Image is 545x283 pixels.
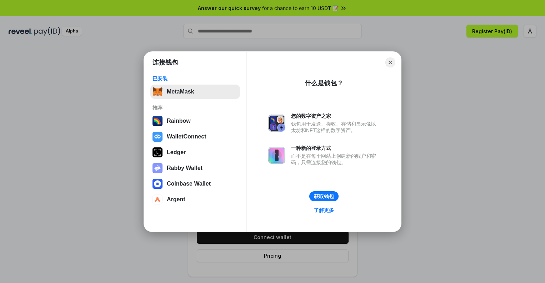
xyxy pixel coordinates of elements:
button: Close [385,57,395,67]
div: Rainbow [167,118,191,124]
img: svg+xml,%3Csvg%20xmlns%3D%22http%3A%2F%2Fwww.w3.org%2F2000%2Fsvg%22%20width%3D%2228%22%20height%3... [152,147,162,157]
img: svg+xml,%3Csvg%20xmlns%3D%22http%3A%2F%2Fwww.w3.org%2F2000%2Fsvg%22%20fill%3D%22none%22%20viewBox... [268,115,285,132]
button: Ledger [150,145,240,160]
button: Rainbow [150,114,240,128]
img: svg+xml,%3Csvg%20width%3D%2228%22%20height%3D%2228%22%20viewBox%3D%220%200%2028%2028%22%20fill%3D... [152,194,162,204]
img: svg+xml,%3Csvg%20width%3D%22120%22%20height%3D%22120%22%20viewBox%3D%220%200%20120%20120%22%20fil... [152,116,162,126]
div: 了解更多 [314,207,334,213]
img: svg+xml,%3Csvg%20width%3D%2228%22%20height%3D%2228%22%20viewBox%3D%220%200%2028%2028%22%20fill%3D... [152,132,162,142]
div: Argent [167,196,185,203]
button: Argent [150,192,240,207]
button: 获取钱包 [309,191,339,201]
div: 什么是钱包？ [305,79,343,87]
button: Rabby Wallet [150,161,240,175]
div: Rabby Wallet [167,165,202,171]
div: MetaMask [167,89,194,95]
div: 推荐 [152,105,238,111]
a: 了解更多 [310,206,338,215]
div: WalletConnect [167,133,206,140]
button: Coinbase Wallet [150,177,240,191]
div: 您的数字资产之家 [291,113,380,119]
img: svg+xml,%3Csvg%20xmlns%3D%22http%3A%2F%2Fwww.w3.org%2F2000%2Fsvg%22%20fill%3D%22none%22%20viewBox... [268,147,285,164]
h1: 连接钱包 [152,58,178,67]
div: Ledger [167,149,186,156]
div: 钱包用于发送、接收、存储和显示像以太坊和NFT这样的数字资产。 [291,121,380,133]
div: 而不是在每个网站上创建新的账户和密码，只需连接您的钱包。 [291,153,380,166]
img: svg+xml,%3Csvg%20xmlns%3D%22http%3A%2F%2Fwww.w3.org%2F2000%2Fsvg%22%20fill%3D%22none%22%20viewBox... [152,163,162,173]
img: svg+xml,%3Csvg%20fill%3D%22none%22%20height%3D%2233%22%20viewBox%3D%220%200%2035%2033%22%20width%... [152,87,162,97]
div: 一种新的登录方式 [291,145,380,151]
div: Coinbase Wallet [167,181,211,187]
button: MetaMask [150,85,240,99]
img: svg+xml,%3Csvg%20width%3D%2228%22%20height%3D%2228%22%20viewBox%3D%220%200%2028%2028%22%20fill%3D... [152,179,162,189]
button: WalletConnect [150,130,240,144]
div: 已安装 [152,75,238,82]
div: 获取钱包 [314,193,334,199]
